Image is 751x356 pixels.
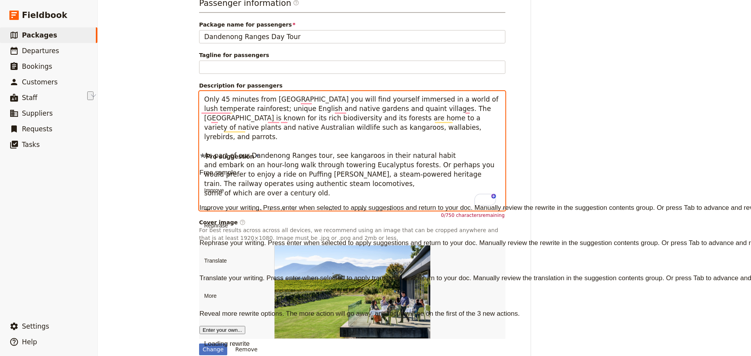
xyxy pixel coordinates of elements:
[199,343,227,355] div: Change
[22,94,38,102] span: Staff
[199,61,505,74] input: Tagline for passengers
[22,125,52,133] span: Requests
[199,218,505,226] div: Cover image
[199,226,505,242] p: For best results across across all devices, we recommend using an image that can be cropped anywh...
[199,91,505,211] textarea: To enrich screen reader interactions, please activate Accessibility in Grammarly extension settings
[199,21,505,29] span: Package name for passengers
[22,141,40,148] span: Tasks
[199,30,505,43] input: Package name for passengers
[199,51,505,59] span: Tagline for passengers
[22,9,67,21] span: Fieldbook
[22,322,49,330] span: Settings
[22,31,57,39] span: Packages
[22,47,59,55] span: Departures
[199,82,505,89] span: Description for passengers
[22,78,57,86] span: Customers
[22,109,53,117] span: Suppliers
[22,338,37,346] span: Help
[22,63,52,70] span: Bookings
